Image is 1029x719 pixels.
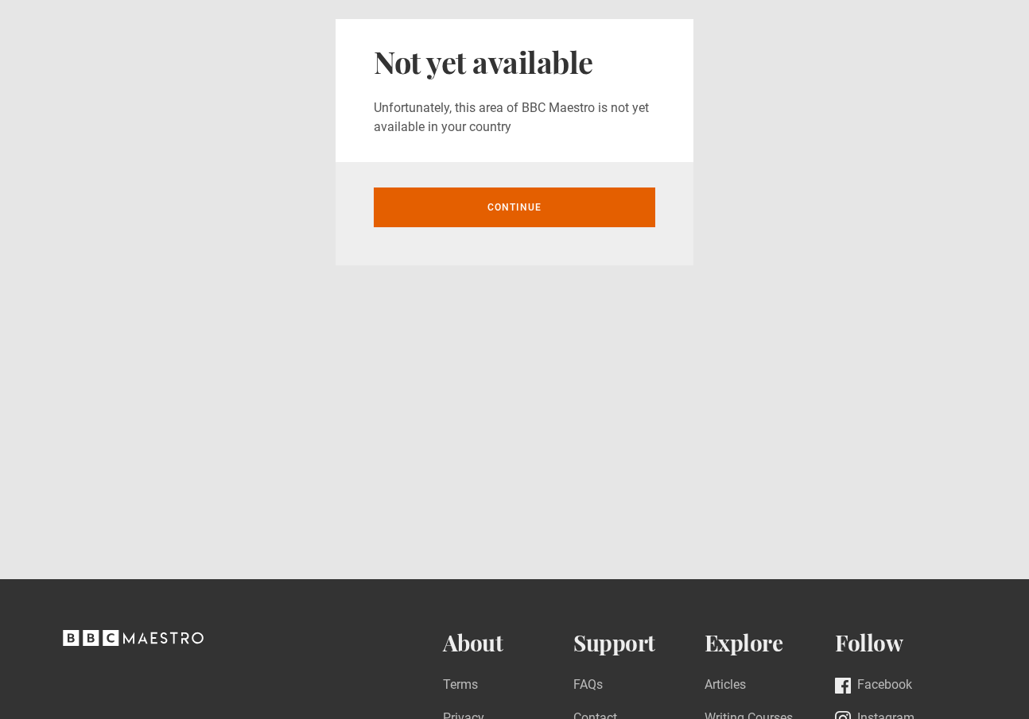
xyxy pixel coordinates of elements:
a: Facebook [835,675,912,697]
h2: Not yet available [374,44,655,79]
p: Unfortunately, this area of BBC Maestro is not yet available in your country [374,99,655,137]
h2: About [443,630,574,656]
a: Articles [705,675,746,697]
a: FAQs [573,675,603,697]
a: Continue [374,187,655,227]
svg: BBC Maestro, back to top [63,630,204,646]
h2: Support [573,630,705,656]
h2: Explore [705,630,836,656]
a: BBC Maestro, back to top [63,636,204,651]
h2: Follow [835,630,966,656]
a: Terms [443,675,478,697]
